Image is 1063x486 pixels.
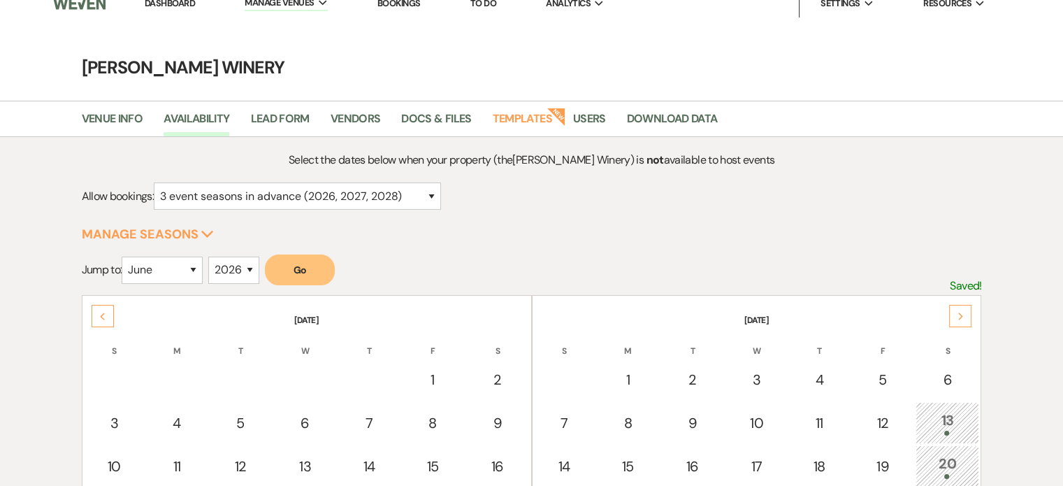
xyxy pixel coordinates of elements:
div: 2 [473,369,522,390]
div: 17 [734,456,780,477]
a: Lead Form [250,110,309,136]
div: 13 [281,456,330,477]
div: 6 [281,413,330,434]
div: 5 [859,369,906,390]
th: S [465,328,530,357]
div: 4 [796,369,842,390]
button: Manage Seasons [82,228,214,241]
div: 3 [92,413,138,434]
div: 12 [217,456,264,477]
a: Users [573,110,606,136]
div: 13 [923,410,972,436]
p: Select the dates below when your property (the [PERSON_NAME] Winery ) is available to host events [194,151,869,169]
span: Jump to: [82,262,122,277]
div: 15 [409,456,456,477]
div: 15 [604,456,651,477]
div: 3 [734,369,780,390]
th: T [660,328,725,357]
div: 11 [154,456,200,477]
div: 6 [923,369,972,390]
div: 16 [668,456,717,477]
th: S [916,328,980,357]
div: 7 [346,413,392,434]
div: 20 [923,453,972,479]
a: Availability [164,110,229,136]
div: 7 [542,413,588,434]
div: 14 [542,456,588,477]
div: 19 [859,456,906,477]
th: T [209,328,272,357]
th: W [273,328,338,357]
div: 10 [92,456,138,477]
div: 8 [409,413,456,434]
th: S [534,328,595,357]
div: 8 [604,413,651,434]
span: Allow bookings: [82,189,154,203]
p: Saved! [950,277,981,295]
div: 18 [796,456,842,477]
th: [DATE] [534,297,980,327]
th: T [338,328,400,357]
th: [DATE] [84,297,530,327]
th: T [788,328,850,357]
div: 1 [409,369,456,390]
div: 1 [604,369,651,390]
div: 9 [668,413,717,434]
div: 5 [217,413,264,434]
th: F [851,328,914,357]
div: 9 [473,413,522,434]
a: Vendors [331,110,381,136]
th: F [401,328,464,357]
div: 12 [859,413,906,434]
th: W [726,328,788,357]
div: 10 [734,413,780,434]
th: S [84,328,145,357]
a: Templates [493,110,552,136]
h4: [PERSON_NAME] Winery [29,55,1035,80]
th: M [596,328,659,357]
th: M [146,328,208,357]
strong: not [646,152,663,167]
strong: New [547,106,566,126]
a: Download Data [627,110,718,136]
div: 2 [668,369,717,390]
button: Go [265,255,335,285]
div: 16 [473,456,522,477]
div: 11 [796,413,842,434]
a: Venue Info [82,110,143,136]
div: 14 [346,456,392,477]
div: 4 [154,413,200,434]
a: Docs & Files [401,110,471,136]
